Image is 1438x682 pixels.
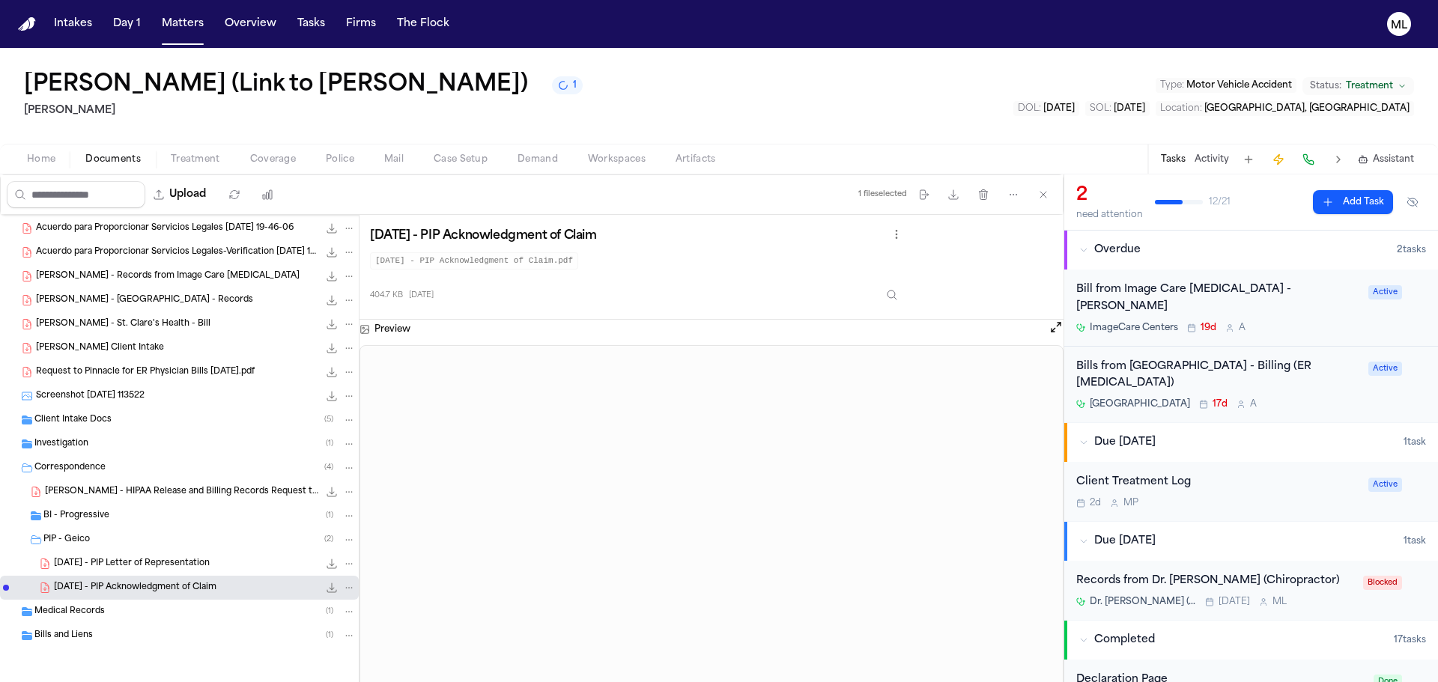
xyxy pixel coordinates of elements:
span: Police [326,153,354,165]
span: Type : [1160,81,1184,90]
span: 2d [1090,497,1101,509]
span: Request to Pinnacle for ER Physician Bills [DATE].pdf [36,366,255,379]
button: Download N. Campos - Saint Clares Dover Hospital - Records [324,293,339,308]
button: Day 1 [107,10,147,37]
span: Active [1368,362,1402,376]
button: Download Request to Pinnacle for ER Physician Bills 3-28-25.pdf [324,365,339,380]
span: Demand [518,153,558,165]
span: [PERSON_NAME] - [GEOGRAPHIC_DATA] - Records [36,294,253,307]
span: [DATE] - PIP Acknowledgment of Claim [54,582,216,594]
button: Download Screenshot 2025-04-25 113522 [324,389,339,404]
a: Home [18,17,36,31]
span: DOL : [1018,104,1041,113]
button: Download N. Campos - HIPAA Release and Billing Records Request to ImageCare - 5.12.25 and 7.17.25 [324,484,339,499]
span: PIP - Geico [43,534,90,546]
h2: [PERSON_NAME] [24,102,583,120]
span: ( 1 ) [326,607,333,615]
span: Documents [85,153,141,165]
h3: [DATE] - PIP Acknowledgment of Claim [370,228,597,243]
button: Open preview [1049,320,1064,335]
span: Workspaces [588,153,646,165]
div: 1 file selected [858,189,907,199]
span: [PERSON_NAME] - St. Clare's Health - Bill [36,318,210,331]
span: Dr. [PERSON_NAME] (Chiropractor) [1090,596,1196,608]
span: A [1250,398,1257,410]
div: need attention [1076,209,1143,221]
span: Investigation [34,438,88,451]
button: Inspect [879,281,905,308]
button: Overview [219,10,282,37]
div: Open task: Client Treatment Log [1064,462,1438,521]
div: Records from Dr. [PERSON_NAME] (Chiropractor) [1076,573,1354,590]
a: Firms [340,10,382,37]
span: [DATE] [1043,104,1075,113]
span: [PERSON_NAME] - Records from Image Care [MEDICAL_DATA] [36,270,300,283]
button: Completed17tasks [1064,621,1438,660]
button: Edit DOL: 2024-12-30 [1013,101,1079,116]
span: ( 4 ) [324,463,333,472]
button: Hide completed tasks (⌘⇧H) [1399,190,1426,214]
button: Assistant [1358,153,1414,165]
span: 12 / 21 [1209,196,1231,208]
button: Snooze task [1408,474,1426,492]
span: [DATE] - PIP Letter of Representation [54,558,210,570]
span: [DATE] [1114,104,1145,113]
button: Download Acuerdo para Proporcionar Servicios Legales-Verification 2025-01-23 19-46-06 [324,245,339,260]
span: Acuerdo para Proporcionar Servicios Legales [DATE] 19-46-06 [36,222,294,235]
span: Bills and Liens [34,630,93,642]
span: ( 2 ) [324,535,333,544]
h3: Preview [374,323,410,335]
button: Download 2025.01.17 - PIP Letter of Representation [324,556,339,571]
button: Add Task [1313,190,1393,214]
span: 404.7 KB [370,290,403,301]
span: Screenshot [DATE] 113522 [36,390,145,403]
div: 2 [1076,183,1143,207]
button: Matters [156,10,210,37]
button: Intakes [48,10,98,37]
span: Status: [1310,80,1341,92]
div: Open task: Bills from St. Clare’s Hospital - Billing (ER Radiology) [1064,347,1438,423]
span: Mail [384,153,404,165]
span: Treatment [171,153,220,165]
button: Download N. Campos - Records from Image Care Radiology [324,269,339,284]
div: Open task: Records from Dr. Michael Grant (Chiropractor) [1064,561,1438,620]
span: [DATE] [1219,596,1250,608]
div: Bill from Image Care [MEDICAL_DATA] - [PERSON_NAME] [1076,281,1359,316]
span: ( 1 ) [326,511,333,520]
span: Treatment [1346,80,1393,92]
span: ( 1 ) [326,439,333,448]
button: Activity [1195,153,1229,165]
div: Client Treatment Log [1076,474,1359,491]
span: A [1239,322,1246,334]
span: 1 task [1404,436,1426,448]
input: Search files [7,181,145,208]
span: M L [1272,596,1287,608]
span: Correspondence [34,462,106,475]
div: Bills from [GEOGRAPHIC_DATA] - Billing (ER [MEDICAL_DATA]) [1076,359,1359,393]
span: Blocked [1363,576,1402,590]
span: ( 5 ) [324,415,333,424]
span: Due [DATE] [1094,435,1156,450]
span: Client Intake Docs [34,414,112,427]
button: Edit SOL: 2026-12-30 [1085,101,1150,116]
span: 19d [1201,322,1216,334]
span: ( 1 ) [326,631,333,639]
button: Overdue2tasks [1064,231,1438,270]
button: The Flock [391,10,455,37]
button: Make a Call [1298,149,1319,170]
span: 1 [573,79,577,91]
span: M P [1123,497,1138,509]
button: Download N. Campos - St. Clare's Health - Bill [324,317,339,332]
span: Medical Records [34,606,105,618]
button: 1 active task [552,76,583,94]
span: Case Setup [434,153,488,165]
span: Overdue [1094,243,1141,258]
button: Tasks [291,10,331,37]
span: Location : [1160,104,1202,113]
span: Active [1368,285,1402,299]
